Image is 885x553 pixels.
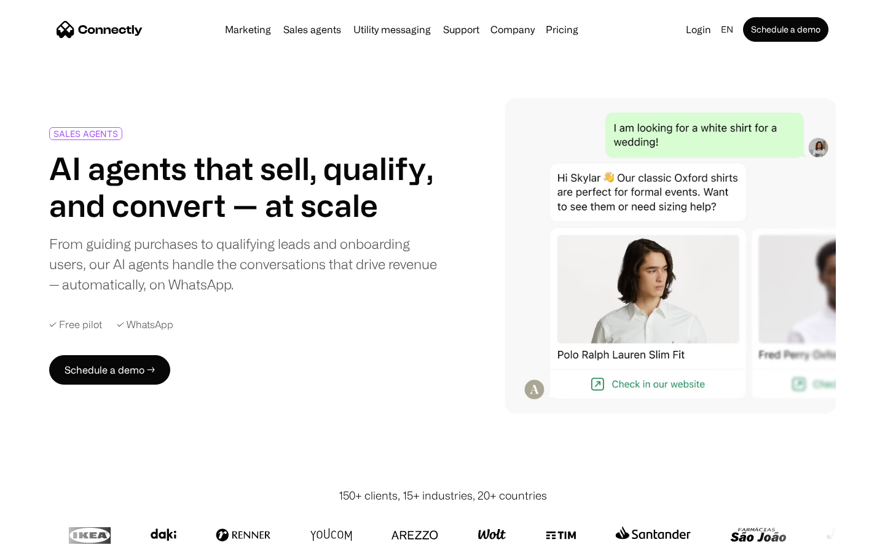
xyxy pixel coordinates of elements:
[348,25,436,34] a: Utility messaging
[278,25,346,34] a: Sales agents
[49,233,438,294] div: From guiding purchases to qualifying leads and onboarding users, our AI agents handle the convers...
[438,25,484,34] a: Support
[743,17,828,42] a: Schedule a demo
[490,21,535,38] div: Company
[53,129,118,138] div: SALES AGENTS
[25,531,74,549] ul: Language list
[49,150,438,224] h1: AI agents that sell, qualify, and convert — at scale
[541,25,583,34] a: Pricing
[220,25,276,34] a: Marketing
[49,319,102,331] div: ✓ Free pilot
[681,21,716,38] a: Login
[49,355,170,385] a: Schedule a demo →
[721,21,733,38] div: en
[12,530,74,549] aside: Language selected: English
[117,319,173,331] div: ✓ WhatsApp
[339,487,547,504] div: 150+ clients, 15+ industries, 20+ countries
